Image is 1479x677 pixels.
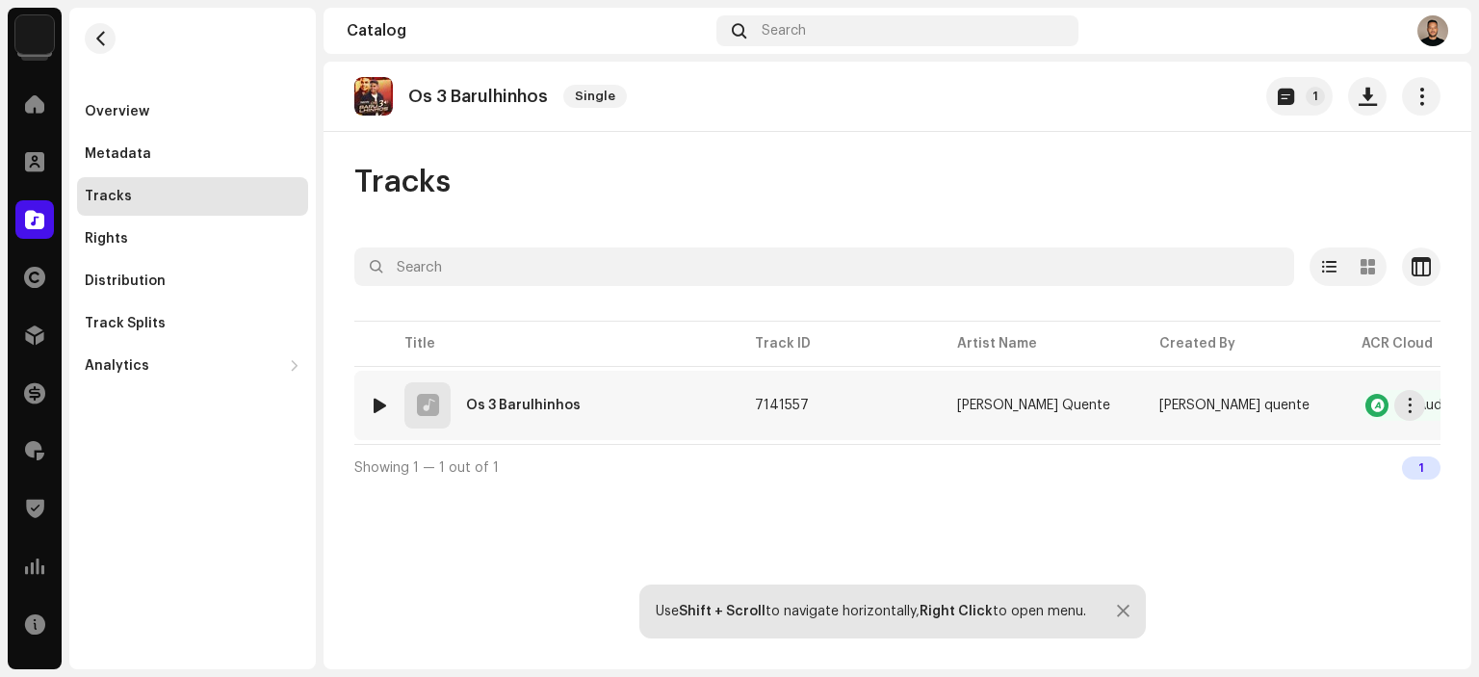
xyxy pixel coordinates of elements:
div: Rights [85,231,128,247]
p-badge: 1 [1306,87,1325,106]
div: Tracks [85,189,132,204]
span: Search [762,23,806,39]
div: 1 [1402,456,1440,480]
div: Distribution [85,273,166,289]
div: Track Splits [85,316,166,331]
re-m-nav-item: Rights [77,220,308,258]
div: Analytics [85,358,149,374]
div: Overview [85,104,149,119]
div: Use to navigate horizontally, to open menu. [656,604,1086,619]
span: Tracks [354,163,451,201]
span: Single [563,85,627,108]
p: Os 3 Barulhinhos [408,87,548,107]
img: 1cf725b2-75a2-44e7-8fdf-5f1256b3d403 [15,15,54,54]
img: fc26845e-012a-4b62-8b2d-e62a6c842a0a [354,77,393,116]
button: 1 [1266,77,1333,116]
strong: Right Click [920,605,993,618]
span: Flávio pizada quente [1159,399,1310,412]
input: Search [354,247,1294,286]
re-m-nav-item: Distribution [77,262,308,300]
span: Showing 1 — 1 out of 1 [354,461,499,475]
re-m-nav-item: Track Splits [77,304,308,343]
div: [PERSON_NAME] Quente [957,399,1110,412]
re-m-nav-dropdown: Analytics [77,347,308,385]
re-m-nav-item: Overview [77,92,308,131]
re-m-nav-item: Tracks [77,177,308,216]
span: Flávio Pizada Quente [957,399,1129,412]
re-m-nav-item: Metadata [77,135,308,173]
img: 1eb9de5b-5a70-4cf0-903c-4e486785bb23 [1417,15,1448,46]
div: Os 3 Barulhinhos [466,399,581,412]
strong: Shift + Scroll [679,605,765,618]
div: Catalog [347,23,709,39]
span: 7141557 [755,399,809,412]
div: Metadata [85,146,151,162]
